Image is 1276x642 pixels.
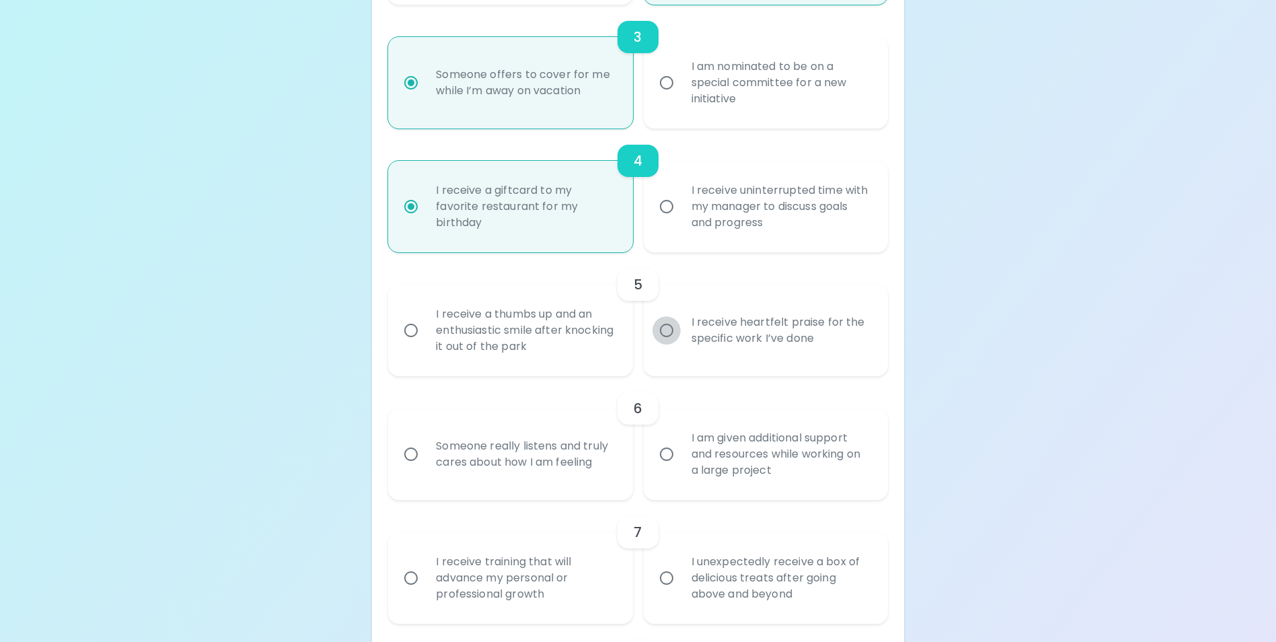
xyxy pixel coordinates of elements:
[425,538,625,618] div: I receive training that will advance my personal or professional growth
[681,414,880,495] div: I am given additional support and resources while working on a large project
[425,422,625,487] div: Someone really listens and truly cares about how I am feeling
[634,274,642,295] h6: 5
[388,500,887,624] div: choice-group-check
[388,5,887,129] div: choice-group-check
[388,376,887,500] div: choice-group-check
[634,398,642,419] h6: 6
[681,166,880,247] div: I receive uninterrupted time with my manager to discuss goals and progress
[681,298,880,363] div: I receive heartfelt praise for the specific work I’ve done
[388,252,887,376] div: choice-group-check
[634,522,642,543] h6: 7
[634,150,642,172] h6: 4
[425,290,625,371] div: I receive a thumbs up and an enthusiastic smile after knocking it out of the park
[425,50,625,115] div: Someone offers to cover for me while I’m away on vacation
[681,538,880,618] div: I unexpectedly receive a box of delicious treats after going above and beyond
[425,166,625,247] div: I receive a giftcard to my favorite restaurant for my birthday
[634,26,642,48] h6: 3
[388,129,887,252] div: choice-group-check
[681,42,880,123] div: I am nominated to be on a special committee for a new initiative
